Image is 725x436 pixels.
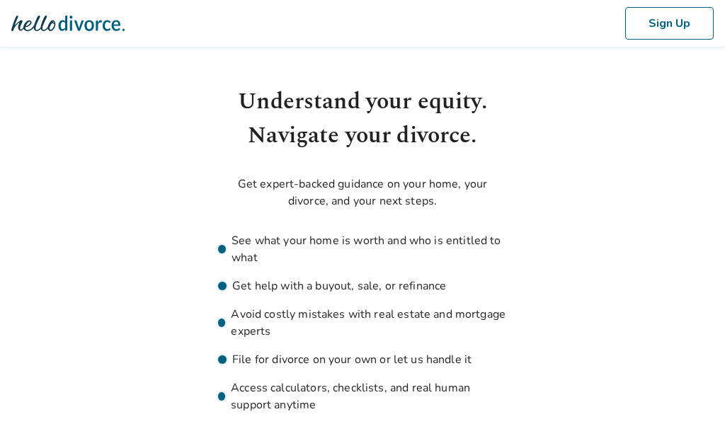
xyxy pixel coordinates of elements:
li: See what your home is worth and who is entitled to what [218,232,507,266]
h1: Understand your equity. Navigate your divorce. [218,85,507,153]
li: Avoid costly mistakes with real estate and mortgage experts [218,306,507,340]
li: Access calculators, checklists, and real human support anytime [218,379,507,413]
li: File for divorce on your own or let us handle it [218,351,507,368]
p: Get expert-backed guidance on your home, your divorce, and your next steps. [218,176,507,210]
li: Get help with a buyout, sale, or refinance [218,277,507,294]
img: Hello Divorce Logo [11,9,125,38]
button: Sign Up [625,7,714,40]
